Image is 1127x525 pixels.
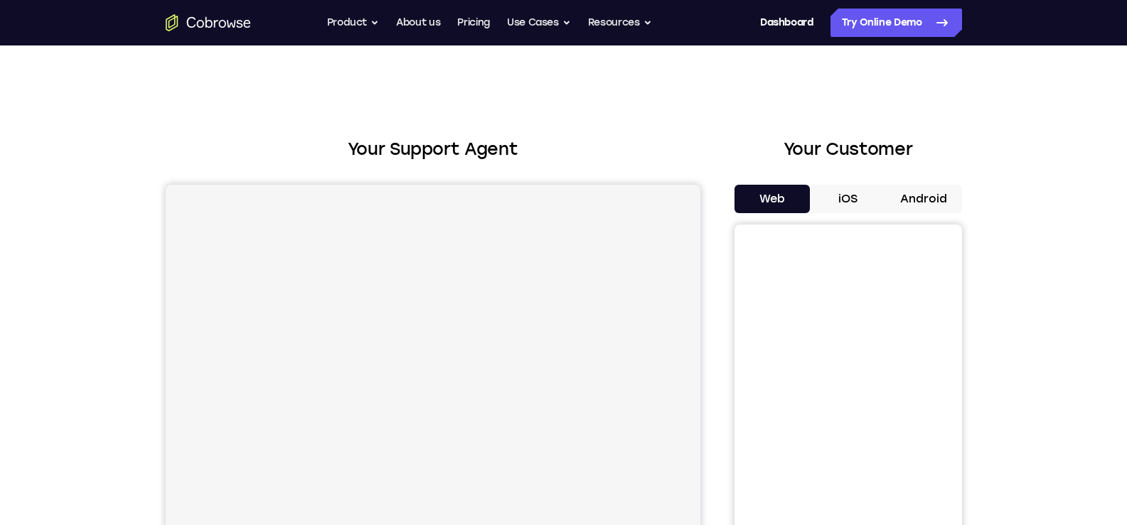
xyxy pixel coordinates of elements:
button: Product [327,9,380,37]
h2: Your Support Agent [166,136,700,162]
button: iOS [810,185,886,213]
a: Go to the home page [166,14,251,31]
button: Use Cases [507,9,571,37]
a: Pricing [457,9,490,37]
h2: Your Customer [735,136,962,162]
a: About us [396,9,440,37]
button: Resources [588,9,652,37]
button: Android [886,185,962,213]
a: Dashboard [760,9,813,37]
a: Try Online Demo [830,9,962,37]
button: Web [735,185,811,213]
